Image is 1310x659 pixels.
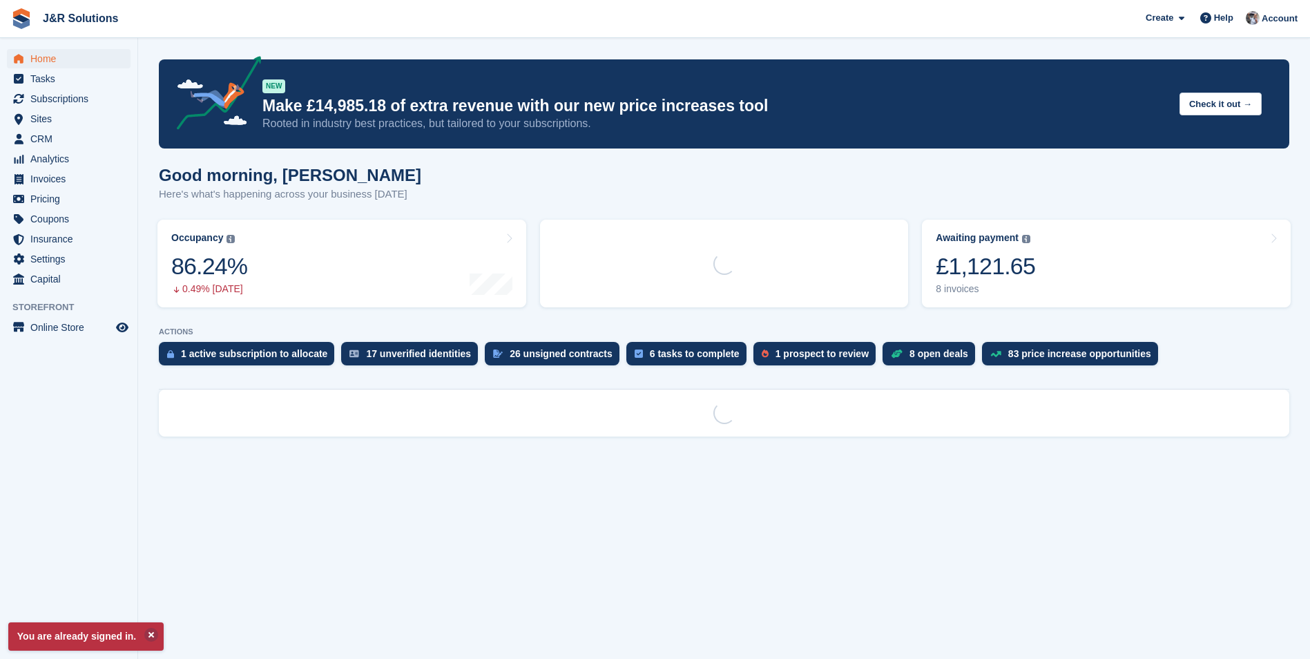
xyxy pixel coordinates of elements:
[30,249,113,269] span: Settings
[1022,235,1030,243] img: icon-info-grey-7440780725fd019a000dd9b08b2336e03edf1995a4989e88bcd33f0948082b44.svg
[1008,348,1151,359] div: 83 price increase opportunities
[909,348,968,359] div: 8 open deals
[762,350,769,358] img: prospect-51fa495bee0391a8d652442698ab0144808aea92771e9ea1ae160a38d050c398.svg
[1262,12,1298,26] span: Account
[510,348,613,359] div: 26 unsigned contracts
[493,350,503,358] img: contract_signature_icon-13c848040528278c33f63329250d36e43548de30e8caae1d1a13099fd9432cc5.svg
[7,109,131,128] a: menu
[776,348,869,359] div: 1 prospect to review
[171,232,223,244] div: Occupancy
[982,342,1165,372] a: 83 price increase opportunities
[165,56,262,135] img: price-adjustments-announcement-icon-8257ccfd72463d97f412b2fc003d46551f7dbcb40ab6d574587a9cd5c0d94...
[7,129,131,149] a: menu
[990,351,1001,357] img: price_increase_opportunities-93ffe204e8149a01c8c9dc8f82e8f89637d9d84a8eef4429ea346261dce0b2c0.svg
[30,89,113,108] span: Subscriptions
[626,342,753,372] a: 6 tasks to complete
[7,318,131,337] a: menu
[30,109,113,128] span: Sites
[159,342,341,372] a: 1 active subscription to allocate
[650,348,740,359] div: 6 tasks to complete
[227,235,235,243] img: icon-info-grey-7440780725fd019a000dd9b08b2336e03edf1995a4989e88bcd33f0948082b44.svg
[1179,93,1262,115] button: Check it out →
[341,342,485,372] a: 17 unverified identities
[1246,11,1260,25] img: Steve Revell
[30,229,113,249] span: Insurance
[159,187,421,202] p: Here's what's happening across your business [DATE]
[936,283,1035,295] div: 8 invoices
[30,69,113,88] span: Tasks
[7,189,131,209] a: menu
[8,622,164,651] p: You are already signed in.
[171,252,247,280] div: 86.24%
[12,300,137,314] span: Storefront
[30,318,113,337] span: Online Store
[936,252,1035,280] div: £1,121.65
[7,149,131,169] a: menu
[171,283,247,295] div: 0.49% [DATE]
[30,169,113,189] span: Invoices
[7,249,131,269] a: menu
[936,232,1019,244] div: Awaiting payment
[159,166,421,184] h1: Good morning, [PERSON_NAME]
[7,229,131,249] a: menu
[167,350,174,359] img: active_subscription_to_allocate_icon-d502201f5373d7db506a760aba3b589e785aa758c864c3986d89f69b8ff3...
[30,189,113,209] span: Pricing
[37,7,124,30] a: J&R Solutions
[30,209,113,229] span: Coupons
[349,350,359,358] img: verify_identity-adf6edd0f0f0b5bbfe63781bf79b02c33cf7c696d77639b501bdc392416b5a36.svg
[7,49,131,68] a: menu
[635,350,643,358] img: task-75834270c22a3079a89374b754ae025e5fb1db73e45f91037f5363f120a921f8.svg
[7,169,131,189] a: menu
[7,69,131,88] a: menu
[30,149,113,169] span: Analytics
[1214,11,1233,25] span: Help
[159,327,1289,336] p: ACTIONS
[262,79,285,93] div: NEW
[485,342,626,372] a: 26 unsigned contracts
[262,116,1168,131] p: Rooted in industry best practices, but tailored to your subscriptions.
[891,349,903,359] img: deal-1b604bf984904fb50ccaf53a9ad4b4a5d6e5aea283cecdc64d6e3604feb123c2.svg
[7,209,131,229] a: menu
[7,269,131,289] a: menu
[262,96,1168,116] p: Make £14,985.18 of extra revenue with our new price increases tool
[7,89,131,108] a: menu
[1146,11,1173,25] span: Create
[30,129,113,149] span: CRM
[157,220,526,307] a: Occupancy 86.24% 0.49% [DATE]
[753,342,883,372] a: 1 prospect to review
[11,8,32,29] img: stora-icon-8386f47178a22dfd0bd8f6a31ec36ba5ce8667c1dd55bd0f319d3a0aa187defe.svg
[30,49,113,68] span: Home
[114,319,131,336] a: Preview store
[883,342,982,372] a: 8 open deals
[181,348,327,359] div: 1 active subscription to allocate
[366,348,471,359] div: 17 unverified identities
[922,220,1291,307] a: Awaiting payment £1,121.65 8 invoices
[30,269,113,289] span: Capital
